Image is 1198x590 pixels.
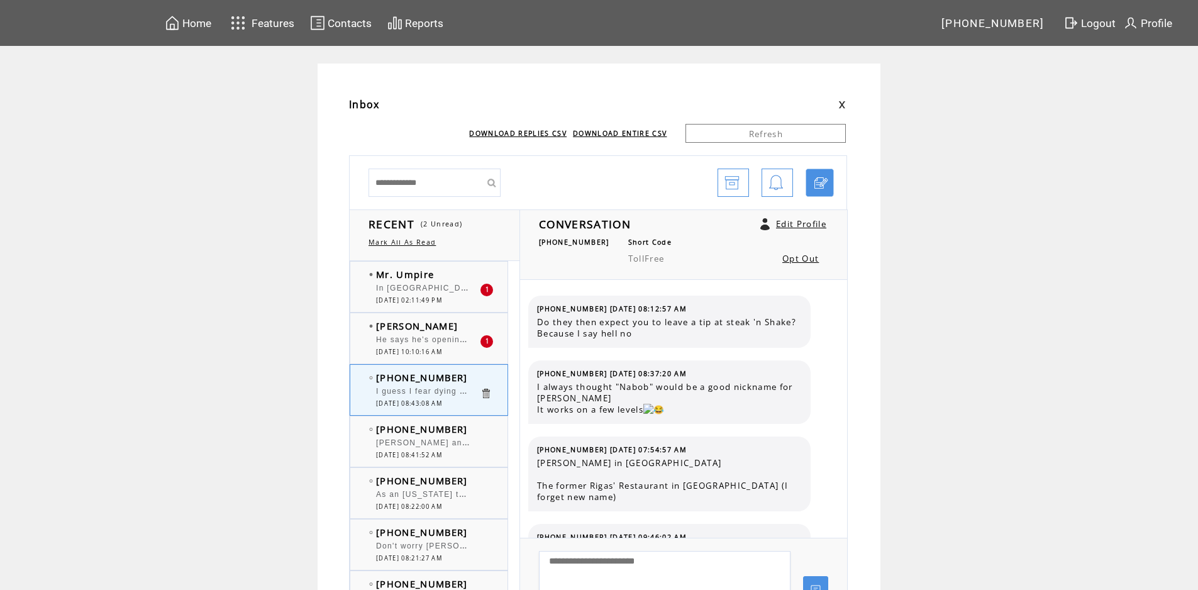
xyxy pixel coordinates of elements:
span: [PHONE_NUMBER] [DATE] 09:46:02 AM [537,533,687,542]
span: He says he's opening in 2 to 3 weeks the Mexican restaurant in [GEOGRAPHIC_DATA] in [GEOGRAPHIC_D... [376,332,1024,345]
span: I always thought "Nabob" would be a good nickname for [PERSON_NAME] It works on a few levels [537,381,801,415]
a: Home [163,13,213,33]
a: Edit Profile [776,218,826,230]
img: profile.svg [1123,15,1138,31]
div: 1 [480,335,493,348]
img: home.svg [165,15,180,31]
span: [PHONE_NUMBER] [376,577,468,590]
img: bulletEmpty.png [369,479,373,482]
img: archive.png [724,169,740,198]
a: Refresh [685,124,846,143]
span: [PHONE_NUMBER] [376,371,468,384]
span: [PHONE_NUMBER] [941,17,1045,30]
a: Mark All As Read [369,238,436,247]
a: Click to edit user profile [760,218,770,230]
span: Logout [1081,17,1116,30]
span: Contacts [328,17,372,30]
span: Mr. Umpire [376,268,434,281]
span: I guess I fear dying a slow painful death, alone and unable to help myself or call for help. Nigh... [376,384,1037,396]
span: [DATE] 08:43:08 AM [376,399,442,408]
span: [PERSON_NAME] [376,320,458,332]
span: [PHONE_NUMBER] [DATE] 07:54:57 AM [537,445,687,454]
span: As an [US_STATE] taxpayer lm appalled that we are giving 900 million for a new stadium for billio... [376,487,835,499]
img: contacts.svg [310,15,325,31]
a: Reports [385,13,445,33]
img: bell.png [768,169,784,198]
span: Inbox [349,97,380,111]
img: bulletEmpty.png [369,376,373,379]
span: [DATE] 10:10:16 AM [376,348,442,356]
img: bulletEmpty.png [369,428,373,431]
span: Profile [1141,17,1172,30]
span: [DATE] 02:11:49 PM [376,296,442,304]
span: Do they then expect you to leave a tip at steak 'n Shake? Because I say hell no [537,316,801,339]
span: [DATE] 08:41:52 AM [376,451,442,459]
a: Features [225,11,296,35]
span: [PHONE_NUMBER] [376,526,468,538]
a: Click to start a chat with mobile number by SMS [806,169,834,197]
span: (2 Unread) [421,220,462,228]
span: Features [252,17,294,30]
a: Opt Out [782,253,819,264]
span: [DATE] 08:22:00 AM [376,503,442,511]
img: features.svg [227,13,249,33]
img: 😂 [643,404,665,415]
a: Profile [1121,13,1174,33]
img: bulletFull.png [369,325,373,328]
span: In [GEOGRAPHIC_DATA].....1-1 [376,281,508,293]
a: Click to delete these messgaes [480,387,492,399]
input: Submit [482,169,501,197]
a: DOWNLOAD ENTIRE CSV [573,129,667,138]
span: [PHONE_NUMBER] [539,238,609,247]
div: 1 [480,284,493,296]
a: Contacts [308,13,374,33]
span: [PHONE_NUMBER] [376,474,468,487]
span: CONVERSATION [539,216,631,231]
span: [PHONE_NUMBER] [DATE] 08:37:20 AM [537,369,687,378]
img: chart.svg [387,15,402,31]
img: bulletFull.png [369,273,373,276]
span: Home [182,17,211,30]
span: Reports [405,17,443,30]
a: Logout [1062,13,1121,33]
span: [DATE] 08:21:27 AM [376,554,442,562]
span: RECENT [369,216,414,231]
img: exit.svg [1063,15,1079,31]
span: Short Code [628,238,672,247]
span: [PHONE_NUMBER] [376,423,468,435]
span: Don't worry [PERSON_NAME] he sings in Spanish language you just tap your feet and enjoy the music [376,538,802,551]
a: DOWNLOAD REPLIES CSV [469,129,567,138]
img: bulletEmpty.png [369,582,373,586]
span: [PERSON_NAME] in [GEOGRAPHIC_DATA] The former Rigas' Restaurant in [GEOGRAPHIC_DATA] (I forget ne... [537,457,801,503]
span: [PHONE_NUMBER] [DATE] 08:12:57 AM [537,304,687,313]
img: bulletEmpty.png [369,531,373,534]
span: TollFree [628,253,665,264]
